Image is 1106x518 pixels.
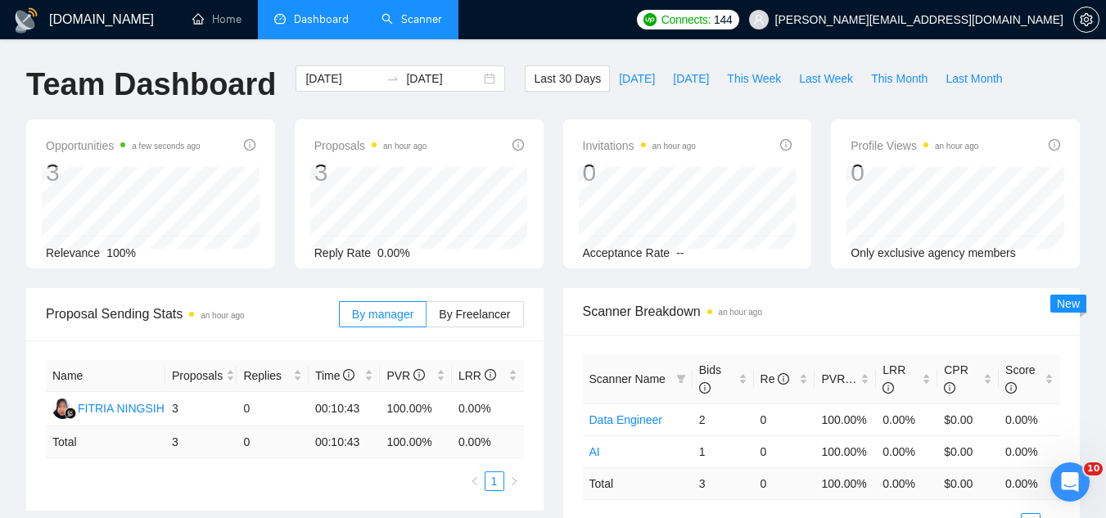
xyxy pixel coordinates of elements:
span: Proposals [314,136,427,155]
td: 0 [237,392,309,426]
span: Scanner Name [589,372,666,385]
button: Last Month [937,65,1011,92]
span: info-circle [485,369,496,381]
span: Re [761,372,790,385]
span: This Week [727,70,781,88]
span: Last Month [946,70,1002,88]
td: 0.00 % [452,426,524,458]
td: 100.00% [815,403,876,435]
th: Proposals [165,360,237,392]
a: AI [589,445,600,458]
span: filter [676,374,686,384]
td: 0 [754,435,815,467]
button: [DATE] [664,65,718,92]
td: 0.00% [999,435,1060,467]
td: $0.00 [937,435,999,467]
span: This Month [871,70,928,88]
span: -- [676,246,684,259]
li: Previous Page [465,471,485,491]
span: right [509,476,519,486]
th: Replies [237,360,309,392]
td: 3 [165,426,237,458]
span: Replies [243,367,290,385]
time: an hour ago [719,308,762,317]
span: info-circle [944,382,955,394]
span: 10 [1084,462,1103,475]
span: info-circle [1005,382,1017,394]
span: Dashboard [294,12,349,26]
td: 3 [693,467,754,499]
span: Connects: [661,11,711,29]
span: info-circle [699,382,711,394]
td: 100.00 % [815,467,876,499]
td: 00:10:43 [309,426,381,458]
span: Profile Views [851,136,978,155]
span: By Freelancer [439,308,510,321]
a: FNFITRIA NINGSIH [52,401,165,414]
div: 0 [583,157,696,188]
td: 0.00% [999,403,1060,435]
span: swap-right [386,72,400,85]
td: $0.00 [937,403,999,435]
span: info-circle [778,373,789,385]
span: PVR [821,372,860,385]
div: FITRIA NINGSIH [78,399,165,417]
a: 1 [485,472,503,490]
td: $ 0.00 [937,467,999,499]
span: CPR [944,363,968,394]
h1: Team Dashboard [26,65,276,104]
button: This Week [718,65,790,92]
td: 100.00% [380,392,452,426]
td: 3 [165,392,237,426]
span: New [1057,297,1080,310]
li: 1 [485,471,504,491]
img: FN [52,399,73,419]
span: Score [1005,363,1036,394]
span: left [470,476,480,486]
time: an hour ago [383,142,427,151]
span: Proposal Sending Stats [46,304,339,324]
td: 0 [754,403,815,435]
span: Proposals [172,367,223,385]
span: 0.00% [377,246,410,259]
span: Last Week [799,70,853,88]
button: [DATE] [610,65,664,92]
span: PVR [386,369,425,382]
li: Next Page [504,471,524,491]
time: an hour ago [935,142,978,151]
button: Last 30 Days [525,65,610,92]
input: Start date [305,70,380,88]
time: a few seconds ago [132,142,200,151]
span: Scanner Breakdown [583,301,1061,322]
td: 0.00% [452,392,524,426]
span: Acceptance Rate [583,246,670,259]
td: 00:10:43 [309,392,381,426]
span: 100% [106,246,136,259]
span: to [386,72,400,85]
button: right [504,471,524,491]
td: 0.00% [876,435,937,467]
span: info-circle [512,139,524,151]
img: gigradar-bm.png [65,408,76,419]
span: [DATE] [619,70,655,88]
td: 0.00% [876,403,937,435]
button: setting [1073,7,1099,33]
div: 0 [851,157,978,188]
td: 0 [754,467,815,499]
a: searchScanner [381,12,442,26]
td: Total [46,426,165,458]
span: Only exclusive agency members [851,246,1016,259]
div: 3 [314,157,427,188]
span: info-circle [413,369,425,381]
td: 0 [237,426,309,458]
span: Reply Rate [314,246,371,259]
td: 1 [693,435,754,467]
td: 0.00 % [999,467,1060,499]
span: filter [673,367,689,391]
img: upwork-logo.png [643,13,657,26]
img: logo [13,7,39,34]
span: [DATE] [673,70,709,88]
button: Last Week [790,65,862,92]
button: This Month [862,65,937,92]
td: 100.00% [815,435,876,467]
